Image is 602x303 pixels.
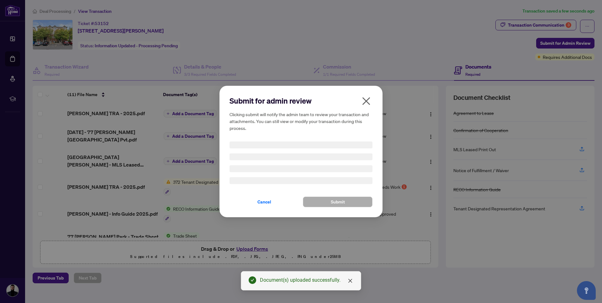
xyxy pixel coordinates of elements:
[348,278,353,283] span: close
[230,197,299,207] button: Cancel
[361,96,371,106] span: close
[260,276,353,284] div: Document(s) uploaded successfully.
[347,277,354,284] a: Close
[303,197,372,207] button: Submit
[230,111,372,131] h5: Clicking submit will notify the admin team to review your transaction and attachments. You can st...
[257,197,271,207] span: Cancel
[230,96,372,106] h2: Submit for admin review
[249,276,256,284] span: check-circle
[577,281,596,300] button: Open asap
